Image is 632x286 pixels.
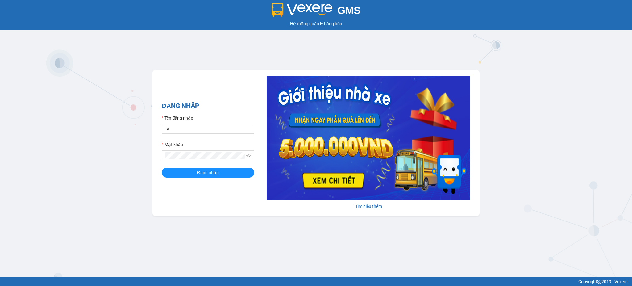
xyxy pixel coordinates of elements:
span: GMS [337,5,360,16]
div: Copyright 2019 - Vexere [5,278,627,285]
span: Đăng nhập [197,169,219,176]
h2: ĐĂNG NHẬP [162,101,254,111]
a: GMS [272,9,361,14]
span: copyright [597,280,601,284]
span: eye-invisible [246,153,251,158]
div: Tìm hiểu thêm [267,203,470,210]
div: Hệ thống quản lý hàng hóa [2,20,630,27]
input: Mật khẩu [165,152,245,159]
label: Tên đăng nhập [162,115,193,121]
input: Tên đăng nhập [162,124,254,134]
label: Mật khẩu [162,141,183,148]
img: logo 2 [272,3,333,17]
button: Đăng nhập [162,168,254,178]
img: banner-0 [267,76,470,200]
